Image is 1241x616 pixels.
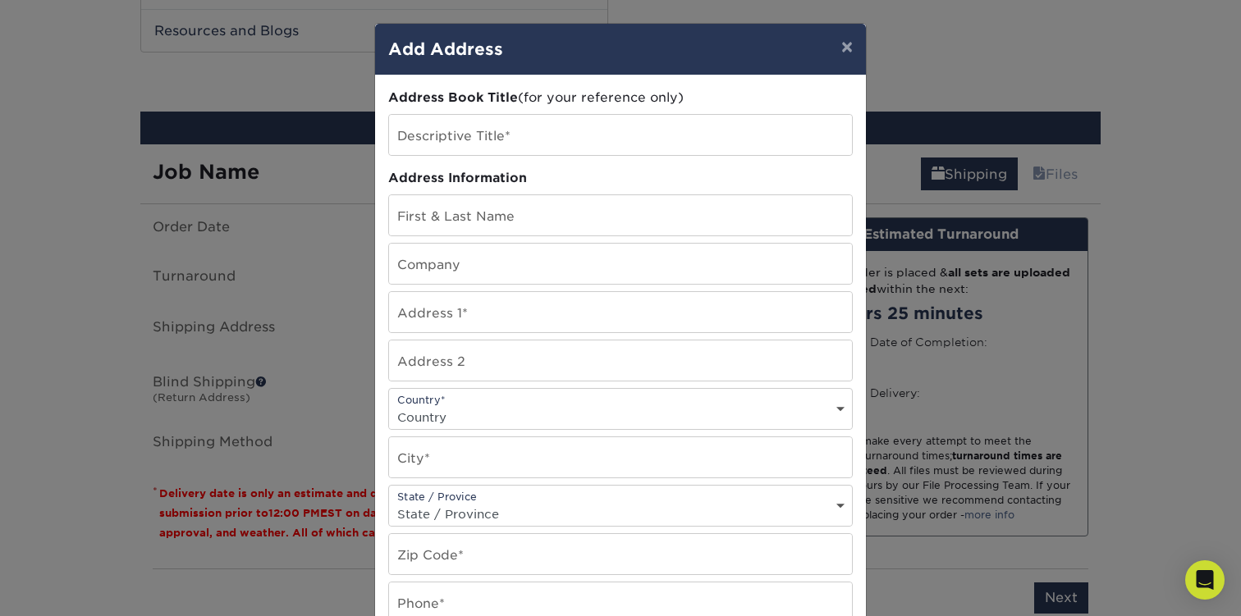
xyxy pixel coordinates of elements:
span: Address Book Title [388,89,518,105]
div: Open Intercom Messenger [1185,560,1225,600]
div: Address Information [388,169,853,188]
button: × [828,24,866,70]
div: (for your reference only) [388,89,853,107]
h4: Add Address [388,37,853,62]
